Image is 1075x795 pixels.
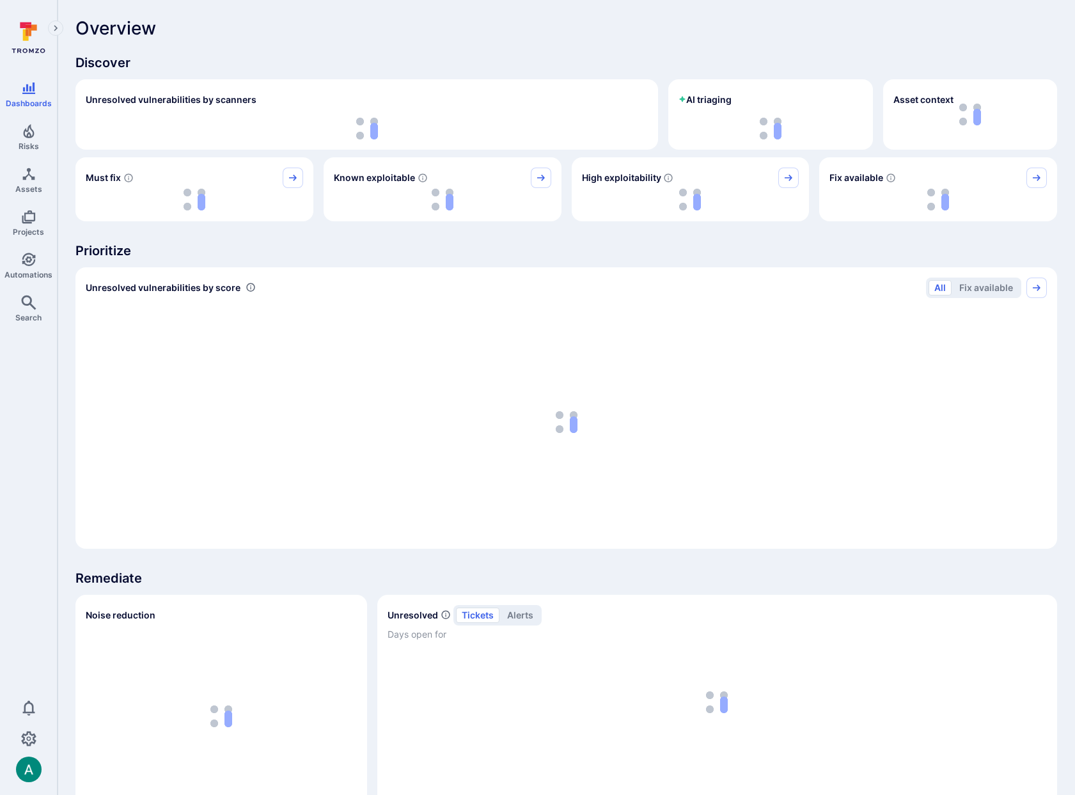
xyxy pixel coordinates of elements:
span: Number of unresolved items by priority and days open [441,608,451,622]
div: loading spinner [829,188,1047,211]
div: High exploitability [572,157,810,221]
div: loading spinner [679,118,863,139]
img: Loading... [927,189,949,210]
button: alerts [501,608,539,623]
span: Assets [15,184,42,194]
div: Known exploitable [324,157,561,221]
span: Discover [75,54,1057,72]
div: loading spinner [86,188,303,211]
button: Fix available [953,280,1019,295]
img: Loading... [184,189,205,210]
span: Days open for [388,628,1047,641]
span: Risks [19,141,39,151]
img: Loading... [556,411,577,433]
span: Projects [13,227,44,237]
img: ACg8ocLSa5mPYBaXNx3eFu_EmspyJX0laNWN7cXOFirfQ7srZveEpg=s96-c [16,757,42,782]
button: Expand navigation menu [48,20,63,36]
span: Must fix [86,171,121,184]
svg: Risk score >=40 , missed SLA [123,173,134,183]
button: All [929,280,952,295]
div: Arjan Dehar [16,757,42,782]
h2: AI triaging [679,93,732,106]
div: Number of vulnerabilities in status 'Open' 'Triaged' and 'In process' grouped by score [246,281,256,294]
span: Unresolved vulnerabilities by score [86,281,240,294]
img: Loading... [760,118,781,139]
span: Remediate [75,569,1057,587]
div: loading spinner [334,188,551,211]
img: Loading... [356,118,378,139]
div: Must fix [75,157,313,221]
span: Noise reduction [86,610,155,620]
img: Loading... [679,189,701,210]
h2: Unresolved vulnerabilities by scanners [86,93,256,106]
span: High exploitability [582,171,661,184]
span: Overview [75,18,156,38]
span: Search [15,313,42,322]
svg: EPSS score ≥ 0.7 [663,173,673,183]
img: Loading... [210,705,232,727]
span: Dashboards [6,98,52,108]
div: loading spinner [86,306,1047,539]
span: Known exploitable [334,171,415,184]
button: tickets [456,608,499,623]
div: loading spinner [86,118,648,139]
span: Prioritize [75,242,1057,260]
svg: Confirmed exploitable by KEV [418,173,428,183]
i: Expand navigation menu [51,23,60,34]
span: Automations [4,270,52,279]
span: Asset context [893,93,953,106]
div: loading spinner [582,188,799,211]
svg: Vulnerabilities with fix available [886,173,896,183]
img: Loading... [432,189,453,210]
div: Fix available [819,157,1057,221]
h2: Unresolved [388,609,438,622]
span: Fix available [829,171,883,184]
